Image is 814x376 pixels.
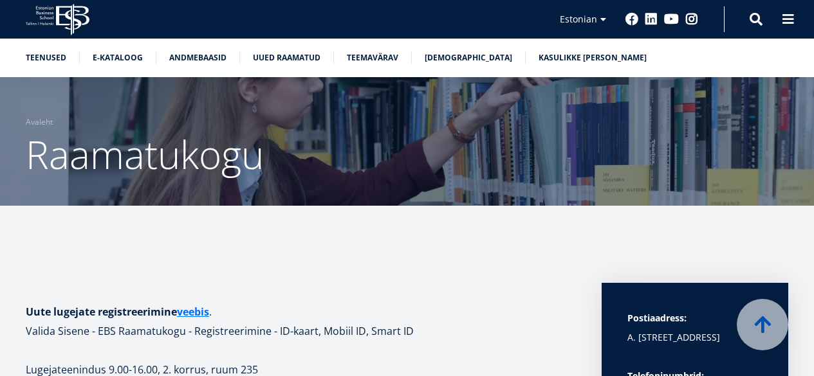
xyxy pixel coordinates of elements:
[169,51,227,64] a: Andmebaasid
[26,305,209,319] strong: Uute lugejate registreerimine
[425,51,512,64] a: [DEMOGRAPHIC_DATA]
[93,51,143,64] a: E-kataloog
[627,328,763,347] p: A. [STREET_ADDRESS]
[347,51,398,64] a: Teemavärav
[26,128,264,181] span: Raamatukogu
[26,116,53,129] a: Avaleht
[177,302,209,321] a: veebis
[645,13,658,26] a: Linkedin
[253,51,320,64] a: Uued raamatud
[26,302,576,341] h1: . Valida Sisene - EBS Raamatukogu - Registreerimine - ID-kaart, Mobiil ID, Smart ID
[539,51,647,64] a: Kasulikke [PERSON_NAME]
[627,312,687,324] strong: Postiaadress:
[685,13,698,26] a: Instagram
[664,13,679,26] a: Youtube
[26,51,66,64] a: Teenused
[625,13,638,26] a: Facebook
